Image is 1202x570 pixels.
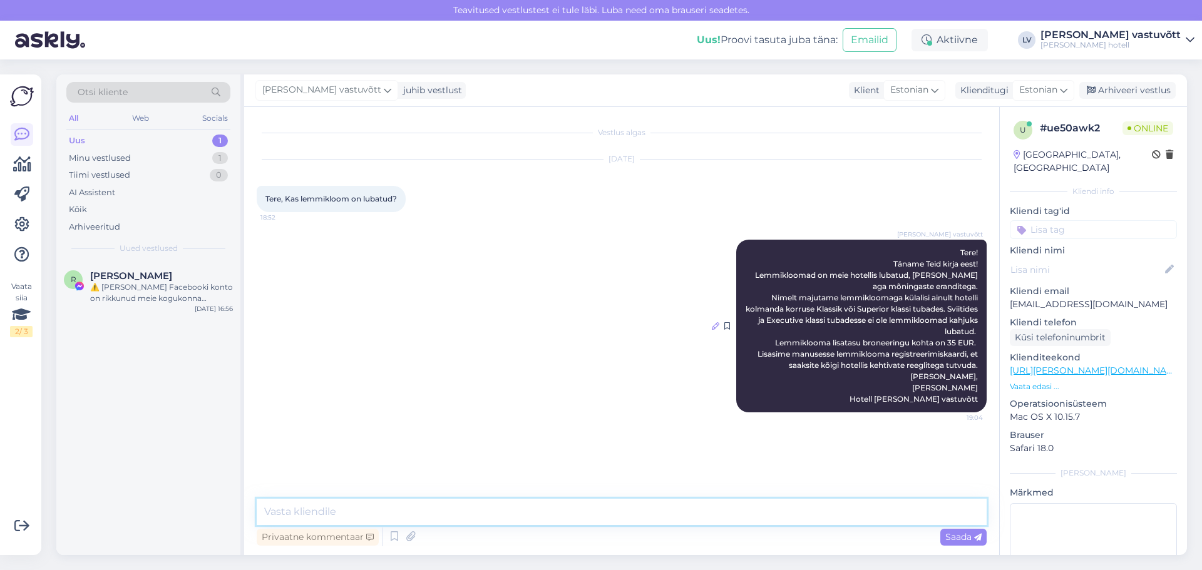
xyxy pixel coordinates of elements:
[1014,148,1152,175] div: [GEOGRAPHIC_DATA], [GEOGRAPHIC_DATA]
[69,221,120,233] div: Arhiveeritud
[1010,329,1111,346] div: Küsi telefoninumbrit
[78,86,128,99] span: Otsi kliente
[257,153,987,165] div: [DATE]
[257,127,987,138] div: Vestlus algas
[697,34,721,46] b: Uus!
[1019,83,1057,97] span: Estonian
[200,110,230,126] div: Socials
[1010,467,1177,479] div: [PERSON_NAME]
[912,29,988,51] div: Aktiivne
[210,169,228,181] div: 0
[1010,486,1177,499] p: Märkmed
[897,230,983,239] span: [PERSON_NAME] vastuvõtt
[212,152,228,165] div: 1
[1010,410,1177,424] p: Mac OS X 10.15.7
[398,84,462,97] div: juhib vestlust
[1010,351,1177,364] p: Klienditeekond
[195,304,233,313] div: [DATE] 16:56
[1010,442,1177,455] p: Safari 18.0
[1020,125,1026,135] span: u
[262,83,381,97] span: [PERSON_NAME] vastuvõtt
[1079,82,1176,99] div: Arhiveeri vestlus
[1010,186,1177,197] div: Kliendi info
[69,186,115,199] div: AI Assistent
[697,33,838,48] div: Proovi tasuta juba täna:
[1010,244,1177,257] p: Kliendi nimi
[71,275,76,284] span: R
[1010,285,1177,298] p: Kliendi email
[955,84,1009,97] div: Klienditugi
[69,152,131,165] div: Minu vestlused
[1010,365,1183,376] a: [URL][PERSON_NAME][DOMAIN_NAME]
[1010,298,1177,311] p: [EMAIL_ADDRESS][DOMAIN_NAME]
[1040,40,1181,50] div: [PERSON_NAME] hotell
[90,282,233,304] div: ⚠️ [PERSON_NAME] Facebooki konto on rikkunud meie kogukonna standardeid. Meie süsteem on saanud p...
[10,281,33,337] div: Vaata siia
[130,110,152,126] div: Web
[1010,381,1177,392] p: Vaata edasi ...
[1010,316,1177,329] p: Kliendi telefon
[843,28,896,52] button: Emailid
[260,213,307,222] span: 18:52
[1018,31,1035,49] div: LV
[69,135,85,147] div: Uus
[120,243,178,254] span: Uued vestlused
[69,203,87,216] div: Kõik
[1040,30,1194,50] a: [PERSON_NAME] vastuvõtt[PERSON_NAME] hotell
[10,326,33,337] div: 2 / 3
[849,84,880,97] div: Klient
[66,110,81,126] div: All
[945,531,982,542] span: Saada
[1010,263,1163,277] input: Lisa nimi
[10,84,34,108] img: Askly Logo
[890,83,928,97] span: Estonian
[265,194,397,203] span: Tere, Kas lemmikloom on lubatud?
[1010,429,1177,442] p: Brauser
[1010,205,1177,218] p: Kliendi tag'id
[1010,220,1177,239] input: Lisa tag
[1040,121,1122,136] div: # ue50awk2
[1010,397,1177,410] p: Operatsioonisüsteem
[1040,30,1181,40] div: [PERSON_NAME] vastuvõtt
[90,270,172,282] span: Rea Stance
[257,529,379,546] div: Privaatne kommentaar
[69,169,130,181] div: Tiimi vestlused
[212,135,228,147] div: 1
[1122,121,1173,135] span: Online
[936,413,983,422] span: 19:04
